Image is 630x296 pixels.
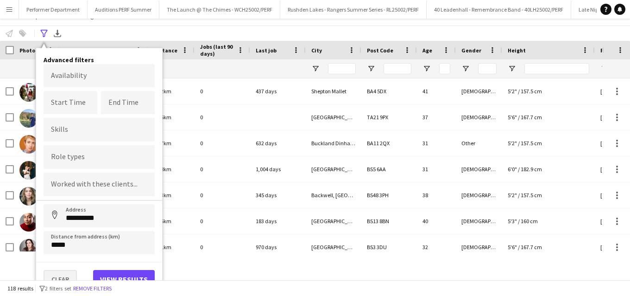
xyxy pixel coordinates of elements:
[38,28,50,39] app-action-btn: Advanced filters
[195,234,250,260] div: 0
[361,234,417,260] div: BS3 3DU
[195,182,250,208] div: 0
[195,78,250,104] div: 0
[250,182,306,208] div: 345 days
[456,130,502,156] div: Other
[439,63,450,74] input: Age Filter Input
[154,114,171,121] span: 34.5km
[19,47,35,54] span: Photo
[361,78,417,104] div: BA4 5DX
[502,234,595,260] div: 5'6" / 167.7 cm
[361,208,417,234] div: BS13 8BN
[51,153,147,161] input: Type to search role types...
[51,180,147,189] input: Type to search clients...
[250,234,306,260] div: 970 days
[508,64,516,73] button: Open Filter Menu
[19,109,38,128] img: Adrian Hamilton
[306,182,361,208] div: Backwell, [GEOGRAPHIC_DATA]
[306,208,361,234] div: [GEOGRAPHIC_DATA]
[417,78,456,104] div: 41
[384,63,411,74] input: Post Code Filter Input
[19,83,38,102] img: Abby Forknall
[361,130,417,156] div: BA11 2QX
[154,47,177,54] span: Distance
[195,156,250,182] div: 0
[361,104,417,130] div: TA21 9PX
[19,161,38,180] img: alfie grieve
[422,64,431,73] button: Open Filter Menu
[19,135,38,154] img: Alexandra Ricou
[311,47,322,54] span: City
[250,130,306,156] div: 632 days
[461,47,481,54] span: Gender
[417,208,456,234] div: 40
[306,78,361,104] div: Shepton Mallet
[328,63,356,74] input: City Filter Input
[154,192,171,199] span: 32.3km
[456,208,502,234] div: [DEMOGRAPHIC_DATA]
[88,0,159,19] button: Auditions PERF Summer
[417,156,456,182] div: 31
[508,47,526,54] span: Height
[154,88,171,95] span: 15.2km
[250,78,306,104] div: 437 days
[19,213,38,232] img: Ali Taheri
[250,156,306,182] div: 1,004 days
[19,187,38,206] img: Ali Campbell
[19,0,88,19] button: Performer Department
[250,208,306,234] div: 183 days
[195,130,250,156] div: 0
[417,104,456,130] div: 37
[195,208,250,234] div: 0
[417,182,456,208] div: 38
[502,104,595,130] div: 5'6" / 167.7 cm
[502,156,595,182] div: 6'0" / 182.9 cm
[456,156,502,182] div: [DEMOGRAPHIC_DATA]
[280,0,427,19] button: Rushden Lakes - Rangers Summer Series - RL25002/PERF
[478,63,497,74] input: Gender Filter Input
[200,43,233,57] span: Jobs (last 90 days)
[52,28,63,39] app-action-btn: Export XLSX
[417,130,456,156] div: 31
[456,234,502,260] div: [DEMOGRAPHIC_DATA]
[154,166,171,173] span: 39.8km
[306,130,361,156] div: Buckland Dinham, Near Frome
[456,182,502,208] div: [DEMOGRAPHIC_DATA]
[361,156,417,182] div: BS5 6AA
[502,182,595,208] div: 5'2" / 157.5 cm
[154,140,171,147] span: 30.7km
[51,125,147,134] input: Type to search skills...
[256,47,277,54] span: Last job
[306,234,361,260] div: [GEOGRAPHIC_DATA]
[422,47,432,54] span: Age
[600,47,617,54] span: Phone
[306,156,361,182] div: [GEOGRAPHIC_DATA]
[502,78,595,104] div: 5'2" / 157.5 cm
[417,234,456,260] div: 32
[427,0,571,19] button: 40 Leadenhall - Remembrance Band - 40LH25002/PERF
[600,64,609,73] button: Open Filter Menu
[159,0,280,19] button: The Launch @ The Chimes - WCH25002/PERF
[195,104,250,130] div: 0
[456,78,502,104] div: [DEMOGRAPHIC_DATA]
[44,56,155,64] h4: Advanced filters
[154,244,171,251] span: 36.1km
[66,47,91,54] span: Full Name
[306,104,361,130] div: [GEOGRAPHIC_DATA]
[524,63,589,74] input: Height Filter Input
[502,208,595,234] div: 5'3" / 160 cm
[367,64,375,73] button: Open Filter Menu
[367,47,393,54] span: Post Code
[154,218,171,225] span: 33.5km
[461,64,470,73] button: Open Filter Menu
[502,130,595,156] div: 5'2" / 157.5 cm
[456,104,502,130] div: [DEMOGRAPHIC_DATA]
[311,64,320,73] button: Open Filter Menu
[361,182,417,208] div: BS48 3PH
[19,239,38,257] img: Alice Lamb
